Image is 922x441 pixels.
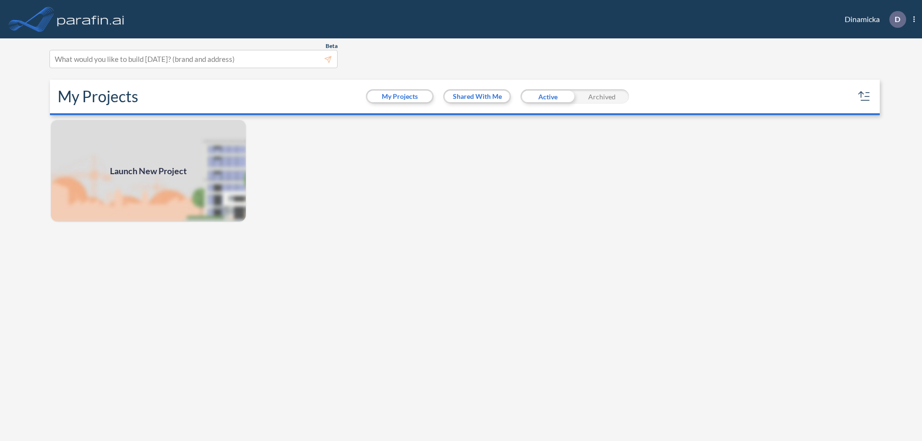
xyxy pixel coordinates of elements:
[445,91,510,102] button: Shared With Me
[55,10,126,29] img: logo
[367,91,432,102] button: My Projects
[857,89,872,104] button: sort
[575,89,629,104] div: Archived
[50,119,247,223] a: Launch New Project
[521,89,575,104] div: Active
[830,11,915,28] div: Dinamicka
[58,87,138,106] h2: My Projects
[895,15,900,24] p: D
[50,119,247,223] img: add
[110,165,187,178] span: Launch New Project
[326,42,338,50] span: Beta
